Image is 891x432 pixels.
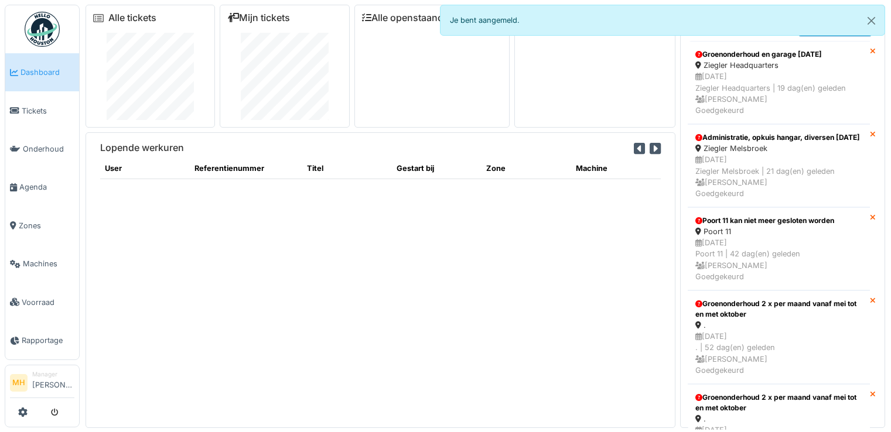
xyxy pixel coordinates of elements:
[10,370,74,398] a: MH Manager[PERSON_NAME]
[5,245,79,283] a: Machines
[688,290,870,384] a: Groenonderhoud 2 x per maand vanaf mei tot en met oktober . [DATE]. | 52 dag(en) geleden [PERSON_...
[22,105,74,116] span: Tickets
[19,181,74,193] span: Agenda
[5,130,79,168] a: Onderhoud
[32,370,74,379] div: Manager
[5,321,79,359] a: Rapportage
[22,297,74,308] span: Voorraad
[5,283,79,321] a: Voorraad
[695,413,862,424] div: .
[695,237,862,282] div: [DATE] Poort 11 | 42 dag(en) geleden [PERSON_NAME] Goedgekeurd
[5,168,79,206] a: Agenda
[695,154,862,199] div: [DATE] Ziegler Melsbroek | 21 dag(en) geleden [PERSON_NAME] Goedgekeurd
[22,335,74,346] span: Rapportage
[362,12,476,23] a: Alle openstaande taken
[302,158,392,179] th: Titel
[688,207,870,290] a: Poort 11 kan niet meer gesloten worden Poort 11 [DATE]Poort 11 | 42 dag(en) geleden [PERSON_NAME]...
[695,299,862,320] div: Groenonderhoud 2 x per maand vanaf mei tot en met oktober
[227,12,290,23] a: Mijn tickets
[108,12,156,23] a: Alle tickets
[440,5,886,36] div: Je bent aangemeld.
[695,331,862,376] div: [DATE] . | 52 dag(en) geleden [PERSON_NAME] Goedgekeurd
[571,158,661,179] th: Machine
[5,207,79,245] a: Zones
[695,71,862,116] div: [DATE] Ziegler Headquarters | 19 dag(en) geleden [PERSON_NAME] Goedgekeurd
[19,220,74,231] span: Zones
[105,164,122,173] span: translation missing: nl.shared.user
[695,49,862,60] div: Groenonderhoud en garage [DATE]
[858,5,885,36] button: Close
[190,158,302,179] th: Referentienummer
[21,67,74,78] span: Dashboard
[10,374,28,392] li: MH
[695,132,862,143] div: Administratie, opkuis hangar, diversen [DATE]
[695,392,862,413] div: Groenonderhoud 2 x per maand vanaf mei tot en met oktober
[5,53,79,91] a: Dashboard
[5,91,79,129] a: Tickets
[695,215,862,226] div: Poort 11 kan niet meer gesloten worden
[482,158,571,179] th: Zone
[25,12,60,47] img: Badge_color-CXgf-gQk.svg
[32,370,74,395] li: [PERSON_NAME]
[392,158,482,179] th: Gestart bij
[23,143,74,155] span: Onderhoud
[688,124,870,207] a: Administratie, opkuis hangar, diversen [DATE] Ziegler Melsbroek [DATE]Ziegler Melsbroek | 21 dag(...
[695,226,862,237] div: Poort 11
[100,142,184,153] h6: Lopende werkuren
[23,258,74,269] span: Machines
[695,60,862,71] div: Ziegler Headquarters
[688,41,870,124] a: Groenonderhoud en garage [DATE] Ziegler Headquarters [DATE]Ziegler Headquarters | 19 dag(en) gele...
[695,320,862,331] div: .
[695,143,862,154] div: Ziegler Melsbroek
